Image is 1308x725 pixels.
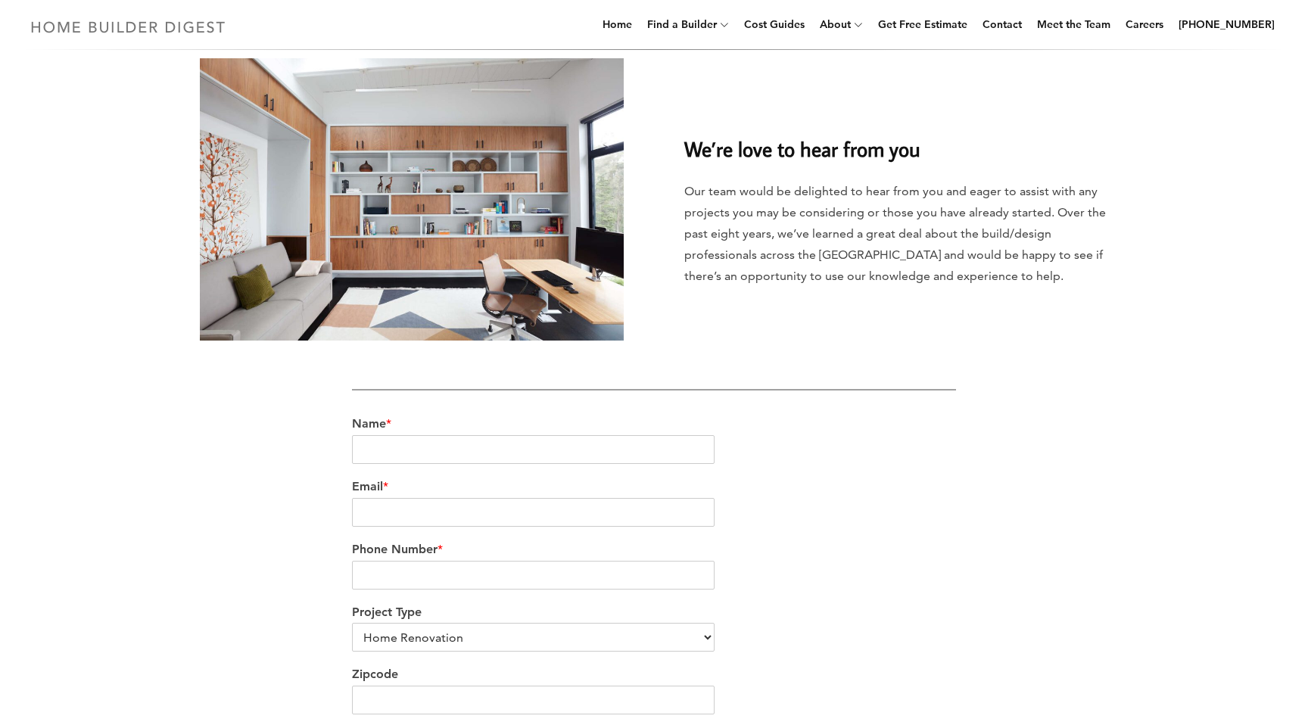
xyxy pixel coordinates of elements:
label: Name [352,416,956,432]
p: Our team would be delighted to hear from you and eager to assist with any projects you may be con... [684,181,1108,287]
h2: We’re love to hear from you [684,112,1108,164]
iframe: Drift Widget Chat Controller [1017,616,1290,707]
label: Email [352,479,956,495]
label: Zipcode [352,667,956,683]
label: Phone Number [352,542,956,558]
img: Home Builder Digest [24,12,232,42]
label: Project Type [352,605,956,621]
